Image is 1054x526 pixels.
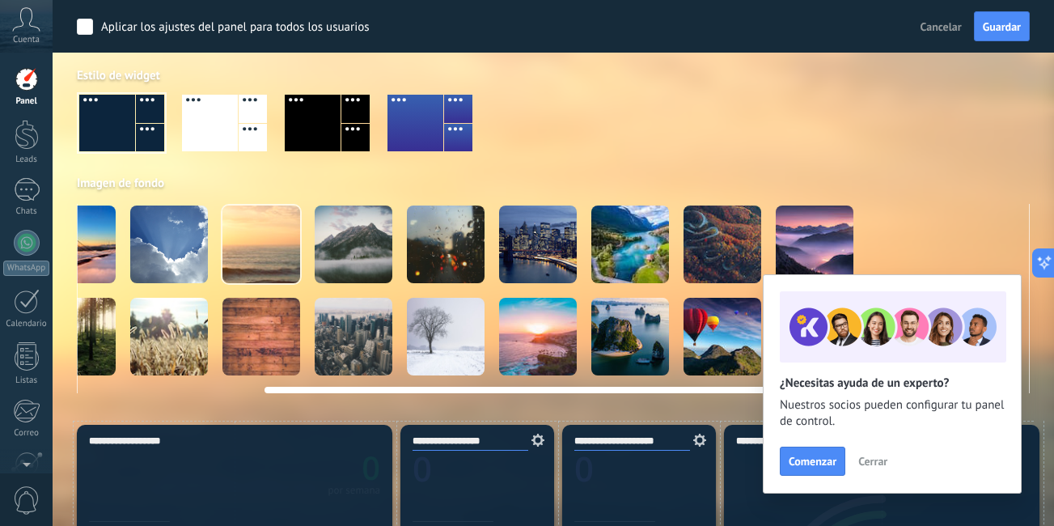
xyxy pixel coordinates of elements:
button: Guardar [974,11,1030,42]
button: Cancelar [914,15,968,39]
div: Leads [3,155,50,165]
div: Panel [3,96,50,107]
button: Comenzar [780,447,845,476]
button: Cerrar [851,449,895,473]
div: Chats [3,206,50,217]
span: Cerrar [858,456,887,467]
div: Estilo de widget [77,68,1030,83]
span: Cancelar [921,19,962,34]
span: Comenzar [789,456,836,467]
div: Calendario [3,319,50,329]
h2: ¿Necesitas ayuda de un experto? [780,375,1005,391]
div: WhatsApp [3,261,49,276]
div: Imagen de fondo [77,176,1030,191]
span: Guardar [983,21,1021,32]
div: Listas [3,375,50,386]
span: Nuestros socios pueden configurar tu panel de control. [780,397,1005,430]
span: Cuenta [13,35,40,45]
div: Correo [3,428,50,439]
div: Aplicar los ajustes del panel para todos los usuarios [101,19,370,36]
